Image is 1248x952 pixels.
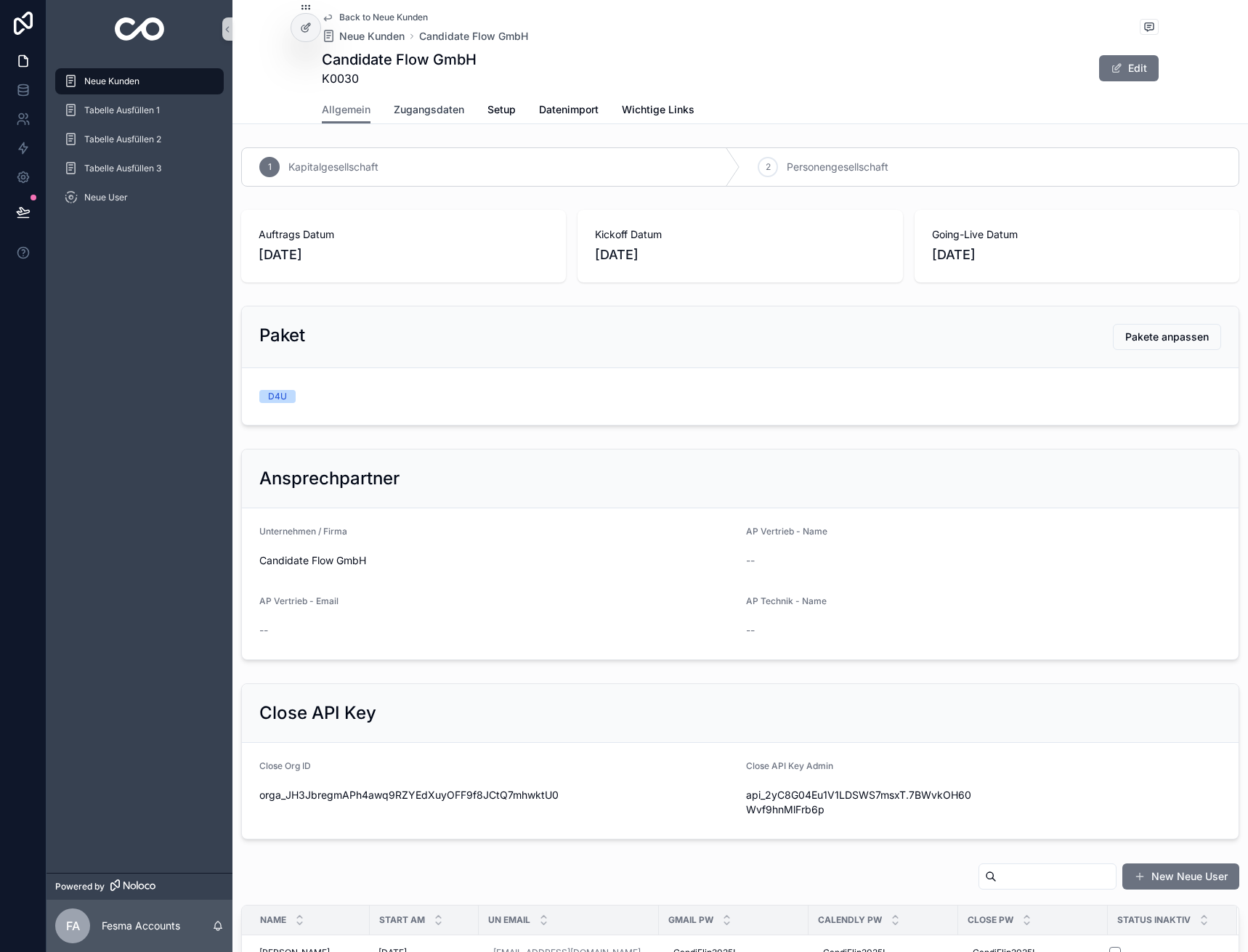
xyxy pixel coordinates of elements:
[539,97,599,126] a: Datenimport
[55,97,224,123] a: Tabelle Ausfüllen 1
[766,161,771,173] span: 2
[322,97,370,124] a: Allgemein
[288,160,378,174] span: Kapitalgesellschaft
[259,701,376,725] h2: Close API Key
[668,914,713,926] span: Gmail Pw
[55,184,224,211] a: Neue User
[746,553,755,568] span: --
[55,881,105,892] span: Powered by
[260,914,286,926] span: Name
[259,623,268,638] span: --
[102,919,180,933] p: Fesma Accounts
[55,126,224,152] a: Tabelle Ausfüllen 2
[488,914,530,926] span: UN Email
[322,70,477,87] span: K0030
[379,914,425,926] span: Start am
[539,102,599,117] span: Datenimport
[259,245,548,265] span: [DATE]
[1113,324,1221,350] button: Pakete anpassen
[259,595,339,606] span: AP Vertrieb - Email
[339,29,405,44] span: Neue Kunden
[622,97,694,126] a: Wichtige Links
[259,526,347,537] span: Unternehmen / Firma
[339,12,428,23] span: Back to Neue Kunden
[259,227,548,242] span: Auftrags Datum
[46,873,232,900] a: Powered by
[259,324,305,347] h2: Paket
[322,29,405,44] a: Neue Kunden
[787,160,888,174] span: Personengesellschaft
[84,163,161,174] span: Tabelle Ausfüllen 3
[322,102,370,117] span: Allgemein
[487,97,516,126] a: Setup
[1117,914,1191,926] span: Status Inaktiv
[1125,330,1209,344] span: Pakete anpassen
[84,192,128,203] span: Neue User
[1122,863,1239,890] button: New Neue User
[746,760,833,771] span: Close API Key Admin
[419,29,528,44] a: Candidate Flow GmbH
[322,12,428,23] a: Back to Neue Kunden
[818,914,882,926] span: Calendly Pw
[322,49,477,70] h1: Candidate Flow GmbH
[932,245,1222,265] span: [DATE]
[268,161,272,173] span: 1
[259,553,734,568] span: Candidate Flow GmbH
[84,105,160,116] span: Tabelle Ausfüllen 1
[46,58,232,229] div: scrollable content
[622,102,694,117] span: Wichtige Links
[84,134,161,145] span: Tabelle Ausfüllen 2
[1099,55,1159,81] button: Edit
[595,227,885,242] span: Kickoff Datum
[115,17,165,41] img: App logo
[394,97,464,126] a: Zugangsdaten
[394,102,464,117] span: Zugangsdaten
[746,595,827,606] span: AP Technik - Name
[968,914,1013,926] span: Close Pw
[746,623,755,638] span: --
[268,390,287,403] div: D4U
[746,788,978,817] span: api_2yC8G04Eu1V1LDSWS7msxT.7BWvkOH60Wvf9hnMlFrb6p
[55,68,224,94] a: Neue Kunden
[487,102,516,117] span: Setup
[84,76,139,87] span: Neue Kunden
[746,526,827,537] span: AP Vertrieb - Name
[66,917,80,935] span: FA
[595,245,885,265] span: [DATE]
[259,467,400,490] h2: Ansprechpartner
[259,760,311,771] span: Close Org ID
[932,227,1222,242] span: Going-Live Datum
[259,788,734,802] span: orga_JH3JbregmAPh4awq9RZYEdXuyOFF9f8JCtQ7mhwktU0
[55,155,224,182] a: Tabelle Ausfüllen 3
